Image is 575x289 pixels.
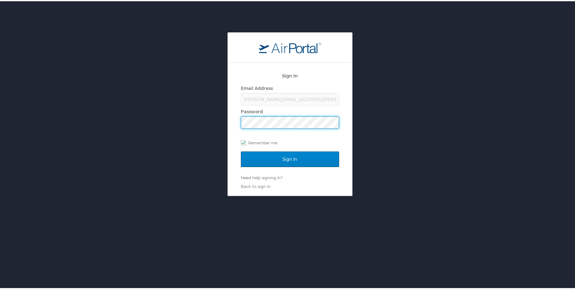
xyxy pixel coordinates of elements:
a: Back to sign in [241,183,270,188]
label: Password [241,108,263,113]
input: Sign In [241,150,339,166]
label: Email Address [241,84,273,90]
a: Need help signing in? [241,174,283,179]
label: Remember me [241,137,339,146]
h2: Sign In [241,71,339,78]
img: logo [259,41,321,52]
